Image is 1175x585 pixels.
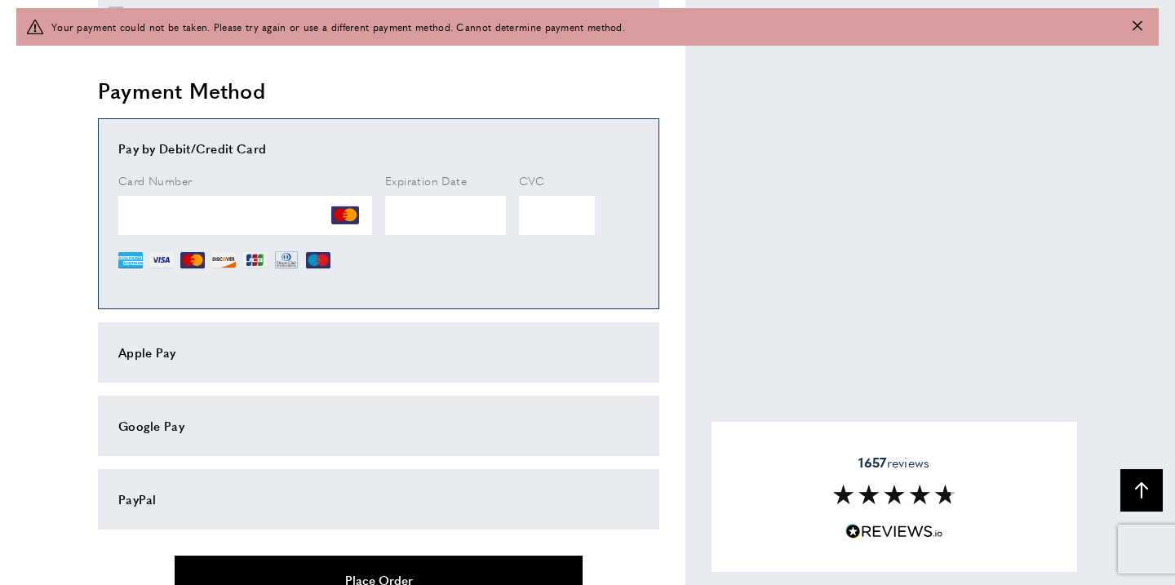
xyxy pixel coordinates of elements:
div: Pay by Debit/Credit Card [118,139,639,158]
img: Reviews.io 5 stars [845,524,943,539]
span: Card Number [118,172,192,188]
iframe: Secure Credit Card Frame - Expiration Date [385,196,506,235]
div: Apple Pay [118,343,639,362]
img: DI.png [211,248,236,273]
img: MI.png [306,248,330,273]
img: AE.png [118,248,143,273]
div: Google Pay [118,416,639,436]
h2: Payment Method [98,76,659,105]
div: £2.00 [610,4,647,24]
iframe: Secure Credit Card Frame - CVV [519,196,595,235]
button: Close message [1133,19,1142,34]
span: Expiration Date [385,172,467,188]
div: PayPal [118,490,639,509]
strong: 1657 [858,453,886,472]
img: VI.png [149,248,174,273]
iframe: Secure Credit Card Frame - Credit Card Number [118,196,372,235]
span: Your payment could not be taken. Please try again or use a different payment method. Cannot deter... [51,19,625,34]
img: MC.png [331,202,359,229]
span: CVC [519,172,545,188]
img: MC.png [180,248,205,273]
span: reviews [858,454,929,471]
img: DN.png [273,248,299,273]
div: Shipping [130,4,181,24]
img: JCB.png [242,248,267,273]
img: Reviews section [833,485,956,504]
